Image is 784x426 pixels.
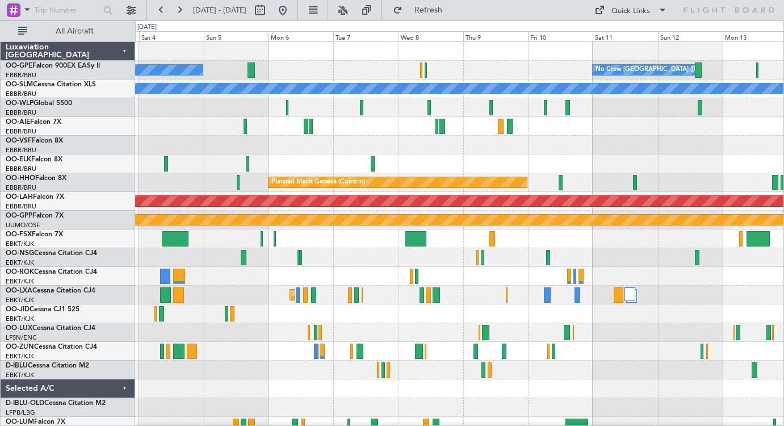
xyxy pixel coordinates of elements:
[6,344,97,350] a: OO-ZUNCessna Citation CJ4
[658,31,723,41] div: Sun 12
[6,100,72,107] a: OO-WLPGlobal 5500
[333,31,398,41] div: Tue 7
[6,408,35,417] a: LFPB/LBG
[6,165,36,173] a: EBBR/BRU
[6,419,65,425] a: OO-LUMFalcon 7X
[6,258,34,267] a: EBKT/KJK
[6,62,100,69] a: OO-GPEFalcon 900EX EASy II
[6,221,40,229] a: UUMO/OSF
[6,202,36,211] a: EBBR/BRU
[271,174,365,191] div: Planned Maint Geneva (Cointrin)
[6,194,33,201] span: OO-LAH
[6,362,28,369] span: D-IBLU
[6,306,79,313] a: OO-JIDCessna CJ1 525
[589,1,673,19] button: Quick Links
[6,119,61,126] a: OO-AIEFalcon 7X
[6,362,89,369] a: D-IBLUCessna Citation M2
[6,277,34,286] a: EBKT/KJK
[193,5,246,15] span: [DATE] - [DATE]
[6,90,36,98] a: EBBR/BRU
[6,194,64,201] a: OO-LAHFalcon 7X
[6,183,36,192] a: EBBR/BRU
[6,62,32,69] span: OO-GPE
[6,287,95,294] a: OO-LXACessna Citation CJ4
[6,231,32,238] span: OO-FSX
[12,22,123,40] button: All Aircraft
[6,315,34,323] a: EBKT/KJK
[35,2,100,19] input: Trip Number
[6,175,35,182] span: OO-HHO
[6,333,37,342] a: LFSN/ENC
[6,137,63,144] a: OO-VSFFalcon 8X
[405,6,452,14] span: Refresh
[6,137,32,144] span: OO-VSF
[6,240,34,248] a: EBKT/KJK
[6,269,97,275] a: OO-ROKCessna Citation CJ4
[6,81,96,88] a: OO-SLMCessna Citation XLS
[6,127,36,136] a: EBBR/BRU
[6,419,34,425] span: OO-LUM
[293,286,425,303] div: Planned Maint Kortrijk-[GEOGRAPHIC_DATA]
[6,306,30,313] span: OO-JID
[6,231,63,238] a: OO-FSXFalcon 7X
[463,31,528,41] div: Thu 9
[6,156,62,163] a: OO-ELKFalcon 8X
[6,296,34,304] a: EBKT/KJK
[399,31,463,41] div: Wed 8
[6,108,36,117] a: EBBR/BRU
[6,100,33,107] span: OO-WLP
[6,352,34,361] a: EBKT/KJK
[6,250,34,257] span: OO-NSG
[269,31,333,41] div: Mon 6
[137,23,157,32] div: [DATE]
[6,371,34,379] a: EBKT/KJK
[6,400,106,407] a: D-IBLU-OLDCessna Citation M2
[6,119,30,126] span: OO-AIE
[6,81,33,88] span: OO-SLM
[6,344,34,350] span: OO-ZUN
[30,27,120,35] span: All Aircraft
[528,31,593,41] div: Fri 10
[593,31,657,41] div: Sat 11
[6,325,32,332] span: OO-LUX
[611,6,650,17] div: Quick Links
[204,31,269,41] div: Sun 5
[6,156,31,163] span: OO-ELK
[388,1,456,19] button: Refresh
[6,250,97,257] a: OO-NSGCessna Citation CJ4
[6,71,36,80] a: EBBR/BRU
[6,400,44,407] span: D-IBLU-OLD
[6,175,66,182] a: OO-HHOFalcon 8X
[6,287,32,294] span: OO-LXA
[139,31,204,41] div: Sat 4
[6,269,34,275] span: OO-ROK
[6,325,95,332] a: OO-LUXCessna Citation CJ4
[6,212,32,219] span: OO-GPP
[6,212,64,219] a: OO-GPPFalcon 7X
[6,146,36,154] a: EBBR/BRU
